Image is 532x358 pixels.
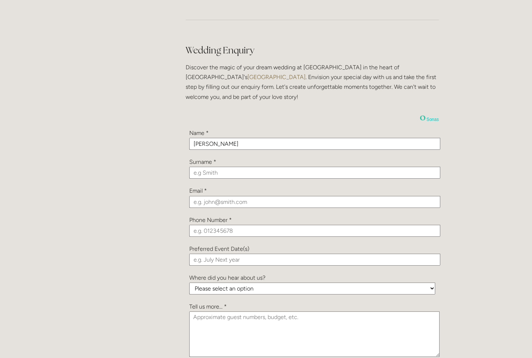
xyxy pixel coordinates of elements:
[189,303,227,310] label: Tell us more... *
[189,196,440,208] input: e.g. john@smith.com
[189,217,232,223] label: Phone Number *
[189,274,265,281] label: Where did you hear about us?
[189,225,440,237] input: e.g. 012345678
[189,167,440,179] input: e.g Smith
[420,115,425,121] img: Sonas Logo
[186,62,439,102] p: Discover the magic of your dream wedding at [GEOGRAPHIC_DATA] in the heart of [GEOGRAPHIC_DATA]'s...
[189,245,249,252] label: Preferred Event Date(s)
[189,187,207,194] label: Email *
[247,74,306,80] a: [GEOGRAPHIC_DATA]
[189,158,216,165] label: Surname *
[186,44,439,57] h2: Wedding Enquiry
[189,130,209,136] label: Name *
[189,138,440,150] input: e.g John
[189,254,440,266] input: e.g. July Next year
[426,117,438,122] span: Sonas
